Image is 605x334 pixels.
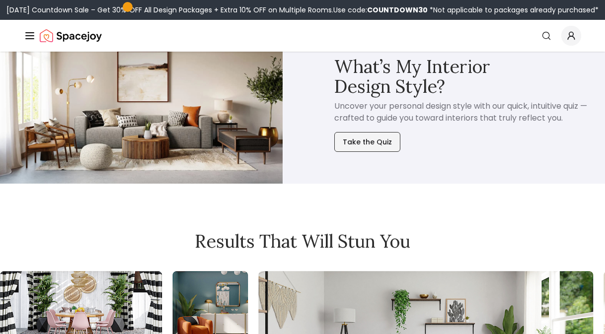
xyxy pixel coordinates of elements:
img: Spacejoy Logo [40,26,102,46]
h3: What’s My Interior Design Style? [334,57,593,96]
div: [DATE] Countdown Sale – Get 30% OFF All Design Packages + Extra 10% OFF on Multiple Rooms. [6,5,599,15]
a: Spacejoy [40,26,102,46]
button: Take the Quiz [334,132,400,152]
span: Use code: [333,5,428,15]
nav: Global [24,20,581,52]
b: COUNTDOWN30 [367,5,428,15]
h2: Results that will stun you [24,231,581,251]
span: *Not applicable to packages already purchased* [428,5,599,15]
a: Take the Quiz [334,124,400,152]
p: Uncover your personal design style with our quick, intuitive quiz — crafted to guide you toward i... [334,100,593,124]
